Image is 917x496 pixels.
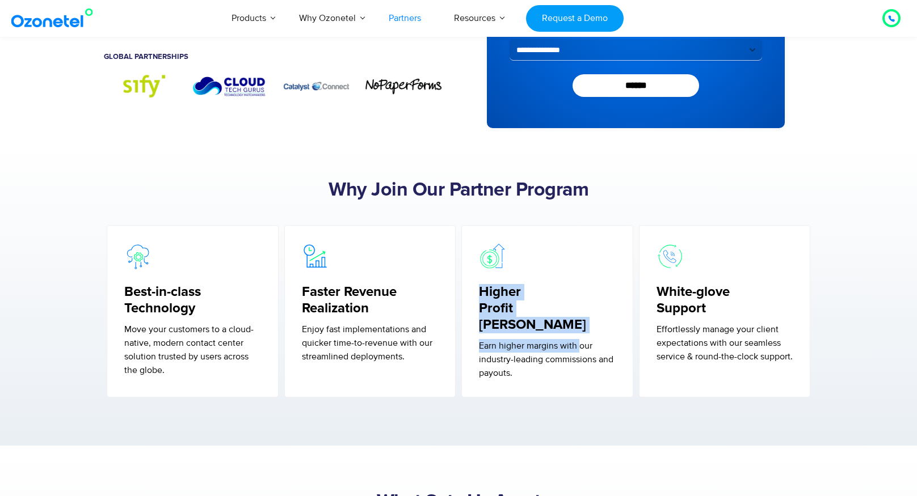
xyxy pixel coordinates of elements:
[365,78,441,95] img: nopaperforms
[479,284,616,333] h5: Higher Profit [PERSON_NAME]
[104,72,180,100] img: Sify
[657,323,793,363] p: Effortlessly manage your client expectations with our seamless service & round-the-clock support.
[104,53,441,61] h5: Global Partnerships
[104,72,441,100] div: Image Carousel
[104,179,813,202] h2: Why Join Our Partner Program
[124,323,261,377] p: Move your customers to a cloud-native, modern contact center solution trusted by users across the...
[191,72,267,100] img: CloubTech
[104,72,180,100] div: 5 / 7
[279,72,355,100] img: CatalystConnect
[191,72,267,100] div: 6 / 7
[657,284,793,317] h5: White-glove Support
[279,72,355,100] div: 7 / 7
[479,339,616,380] p: Earn higher margins with our industry-leading commissions and payouts.
[526,5,623,32] a: Request a Demo
[365,78,441,95] div: 1 / 7
[302,323,439,363] p: Enjoy fast implementations and quicker time-to-revenue with our streamlined deployments.
[124,284,261,317] h5: Best-in-class Technology
[302,284,439,317] h5: Faster Revenue Realization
